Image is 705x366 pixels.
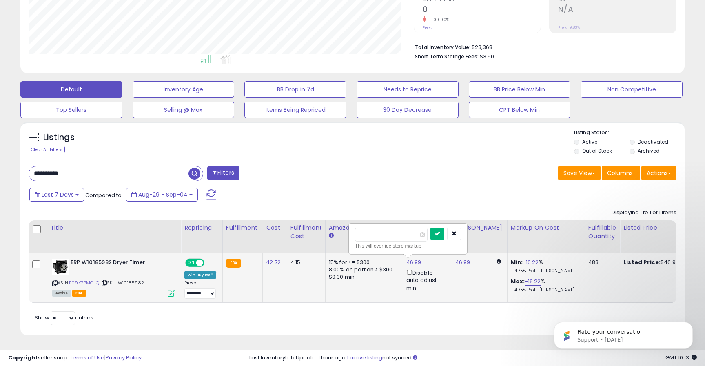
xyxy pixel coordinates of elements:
[638,138,668,145] label: Deactivated
[455,258,470,266] a: 46.99
[226,259,241,268] small: FBA
[72,290,86,297] span: FBA
[511,278,579,293] div: %
[638,147,660,154] label: Archived
[581,81,683,98] button: Non Competitive
[184,271,216,279] div: Win BuyBox *
[426,17,450,23] small: -100.00%
[623,224,694,232] div: Listed Price
[415,42,670,51] li: $23,368
[290,259,319,266] div: 4.15
[588,259,614,266] div: 483
[511,258,523,266] b: Min:
[469,81,571,98] button: BB Price Below Min
[582,138,597,145] label: Active
[226,224,259,232] div: Fulfillment
[244,81,346,98] button: BB Drop in 7d
[558,166,601,180] button: Save View
[42,191,74,199] span: Last 7 Days
[329,273,397,281] div: $0.30 min
[106,354,142,362] a: Privacy Policy
[52,259,69,275] img: 41S6joAxATL._SL40_.jpg
[207,166,239,180] button: Filters
[329,259,397,266] div: 15% for <= $300
[249,354,697,362] div: Last InventoryLab Update: 1 hour ago, not synced.
[558,5,676,16] h2: N/A
[138,191,188,199] span: Aug-29 - Sep-04
[186,260,196,266] span: ON
[455,224,504,232] div: [PERSON_NAME]
[602,166,640,180] button: Columns
[133,102,235,118] button: Selling @ Max
[126,188,198,202] button: Aug-29 - Sep-04
[8,354,142,362] div: seller snap | |
[20,81,122,98] button: Default
[329,266,397,273] div: 8.00% on portion > $300
[588,224,616,241] div: Fulfillable Quantity
[184,224,219,232] div: Repricing
[507,220,585,253] th: The percentage added to the cost of goods (COGS) that forms the calculator for Min & Max prices.
[266,258,281,266] a: 42.72
[29,146,65,153] div: Clear All Filters
[329,232,334,240] small: Amazon Fees.
[406,258,421,266] a: 46.99
[52,259,175,296] div: ASIN:
[415,44,470,51] b: Total Inventory Value:
[355,242,461,250] div: This will override store markup
[558,25,580,30] small: Prev: -9.83%
[52,290,71,297] span: All listings currently available for purchase on Amazon
[607,169,633,177] span: Columns
[511,259,579,274] div: %
[43,132,75,143] h5: Listings
[406,268,446,292] div: Disable auto adjust min
[50,224,177,232] div: Title
[69,279,99,286] a: B09KZPMCLQ
[357,81,459,98] button: Needs to Reprice
[423,25,433,30] small: Prev: 1
[35,314,93,322] span: Show: entries
[266,224,284,232] div: Cost
[70,354,104,362] a: Terms of Use
[612,209,676,217] div: Displaying 1 to 1 of 1 items
[347,354,382,362] a: 1 active listing
[29,188,84,202] button: Last 7 Days
[623,259,691,266] div: $46.99
[184,280,216,299] div: Preset:
[415,53,479,60] b: Short Term Storage Fees:
[582,147,612,154] label: Out of Stock
[357,102,459,118] button: 30 Day Decrease
[525,277,541,286] a: -16.22
[20,102,122,118] button: Top Sellers
[511,287,579,293] p: -14.75% Profit [PERSON_NAME]
[244,102,346,118] button: Items Being Repriced
[469,102,571,118] button: CPT Below Min
[100,279,144,286] span: | SKU: W10185982
[133,81,235,98] button: Inventory Age
[71,259,170,268] b: ERP W10185982 Dryer Timer
[8,354,38,362] strong: Copyright
[423,5,541,16] h2: 0
[641,166,676,180] button: Actions
[511,268,579,274] p: -14.75% Profit [PERSON_NAME]
[480,53,494,60] span: $3.50
[511,277,525,285] b: Max:
[290,224,322,241] div: Fulfillment Cost
[523,258,539,266] a: -16.22
[574,129,684,137] p: Listing States:
[511,224,581,232] div: Markup on Cost
[85,191,123,199] span: Compared to:
[542,305,705,362] iframe: Intercom notifications message
[329,224,399,232] div: Amazon Fees
[203,260,216,266] span: OFF
[623,258,661,266] b: Listed Price:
